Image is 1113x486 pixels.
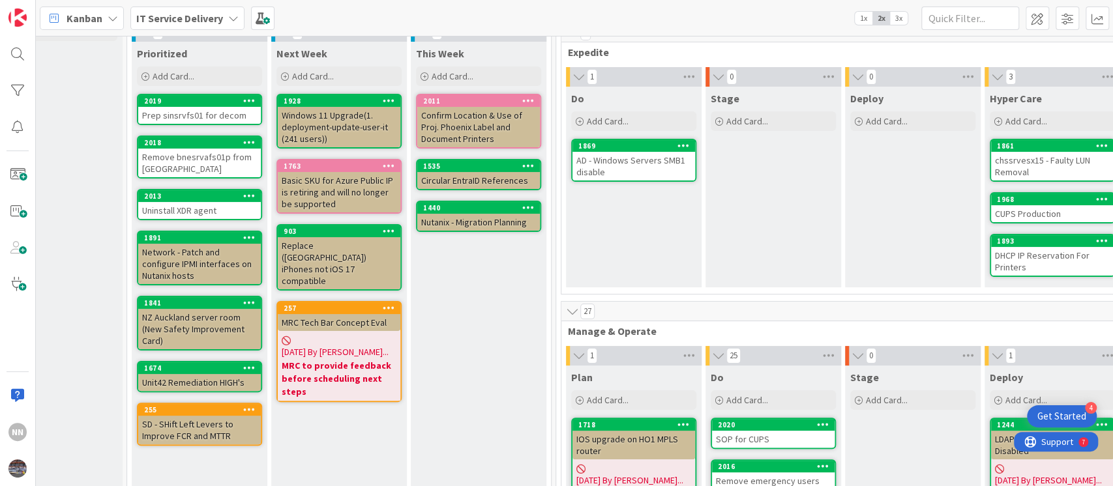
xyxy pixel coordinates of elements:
[432,70,473,82] span: Add Card...
[572,431,695,459] div: IOS upgrade on HO1 MPLS router
[417,160,540,189] div: 1535Circular EntraID References
[276,224,402,291] a: 903Replace ([GEOGRAPHIC_DATA]) iPhones not iOS 17 compatible
[278,160,400,212] div: 1763Basic SKU for Azure Public IP is retiring and will no longer be supported
[8,459,27,478] img: avatar
[276,159,402,214] a: 1763Basic SKU for Azure Public IP is retiring and will no longer be supported
[144,96,261,106] div: 2019
[872,12,890,25] span: 2x
[572,152,695,180] div: AD - Windows Servers SMB1 disable
[711,371,724,384] span: Do
[284,96,400,106] div: 1928
[417,95,540,107] div: 2011
[423,203,540,212] div: 1440
[1005,348,1016,364] span: 1
[1005,394,1047,406] span: Add Card...
[138,95,261,107] div: 2019
[137,136,262,179] a: 2018Remove bnesrvafs01p from [GEOGRAPHIC_DATA]
[1005,69,1016,85] span: 3
[138,232,261,244] div: 1891
[8,8,27,27] img: Visit kanbanzone.com
[278,95,400,147] div: 1928Windows 11 Upgrade(1. deployment-update-user-it (241 users))
[282,345,389,359] span: [DATE] By [PERSON_NAME]...
[138,297,261,349] div: 1841NZ Auckland server room (New Safety Improvement Card)
[572,140,695,180] div: 1869AD - Windows Servers SMB1 disable
[866,348,876,364] span: 0
[572,140,695,152] div: 1869
[144,405,261,414] div: 255
[578,420,695,429] div: 1718
[138,297,261,309] div: 1841
[417,95,540,147] div: 2011Confirm Location & Use of Proj. Phoenix Label and Document Printers
[712,419,835,431] div: 2020
[711,92,739,105] span: Stage
[855,12,872,25] span: 1x
[138,416,261,444] div: SD - SHift Left Levers to Improve FCR and MTTR
[144,192,261,201] div: 2013
[1005,115,1047,127] span: Add Card...
[417,202,540,214] div: 1440
[711,418,836,449] a: 2020SOP for CUPS
[866,115,908,127] span: Add Card...
[278,225,400,289] div: 903Replace ([GEOGRAPHIC_DATA]) iPhones not iOS 17 compatible
[136,12,223,25] b: IT Service Delivery
[138,95,261,124] div: 2019Prep sinsrvfs01 for decom
[138,362,261,391] div: 1674Unit42 Remediation HIGH's
[572,419,695,431] div: 1718
[417,214,540,231] div: Nutanix - Migration Planning
[580,304,595,319] span: 27
[718,420,835,429] div: 2020
[423,96,540,106] div: 2011
[1037,410,1086,423] div: Get Started
[138,404,261,416] div: 255
[278,172,400,212] div: Basic SKU for Azure Public IP is retiring and will no longer be supported
[137,296,262,350] a: 1841NZ Auckland server room (New Safety Improvement Card)
[137,47,187,60] span: Prioritized
[138,137,261,177] div: 2018Remove bnesrvafs01p from [GEOGRAPHIC_DATA]
[890,12,908,25] span: 3x
[416,201,541,232] a: 1440Nutanix - Migration Planning
[137,231,262,285] a: 1891Network - Patch and configure IPMI interfaces on Nutanix hosts
[416,94,541,149] a: 2011Confirm Location & Use of Proj. Phoenix Label and Document Printers
[587,115,629,127] span: Add Card...
[137,189,262,220] a: 2013Uninstall XDR agent
[416,47,464,60] span: This Week
[284,162,400,171] div: 1763
[278,107,400,147] div: Windows 11 Upgrade(1. deployment-update-user-it (241 users))
[571,371,593,384] span: Plan
[282,359,396,398] b: MRC to provide feedback before scheduling next steps
[726,348,741,364] span: 25
[276,47,327,60] span: Next Week
[284,304,400,313] div: 257
[578,141,695,150] div: 1869
[138,137,261,149] div: 2018
[726,115,768,127] span: Add Card...
[276,94,402,149] a: 1928Windows 11 Upgrade(1. deployment-update-user-it (241 users))
[68,5,71,16] div: 7
[153,70,194,82] span: Add Card...
[144,298,261,307] div: 1841
[284,227,400,236] div: 903
[417,107,540,147] div: Confirm Location & Use of Proj. Phoenix Label and Document Printers
[417,202,540,231] div: 1440Nutanix - Migration Planning
[866,69,876,85] span: 0
[138,362,261,374] div: 1674
[278,314,400,331] div: MRC Tech Bar Concept Eval
[27,2,59,18] span: Support
[138,309,261,349] div: NZ Auckland server room (New Safety Improvement Card)
[850,92,883,105] span: Deploy
[866,394,908,406] span: Add Card...
[144,233,261,242] div: 1891
[587,348,597,364] span: 1
[278,160,400,172] div: 1763
[144,138,261,147] div: 2018
[278,237,400,289] div: Replace ([GEOGRAPHIC_DATA]) iPhones not iOS 17 compatible
[417,172,540,189] div: Circular EntraID References
[137,403,262,446] a: 255SD - SHift Left Levers to Improve FCR and MTTR
[587,394,629,406] span: Add Card...
[278,302,400,314] div: 257
[712,419,835,448] div: 2020SOP for CUPS
[67,10,102,26] span: Kanban
[718,462,835,471] div: 2016
[276,301,402,402] a: 257MRC Tech Bar Concept Eval[DATE] By [PERSON_NAME]...MRC to provide feedback before scheduling n...
[990,371,1023,384] span: Deploy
